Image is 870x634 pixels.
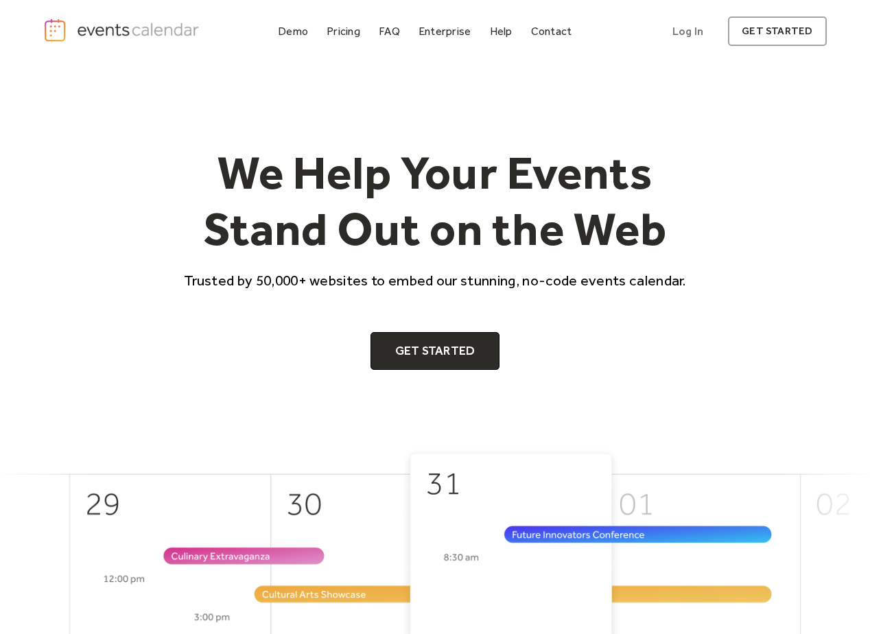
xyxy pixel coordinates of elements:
[373,22,405,40] a: FAQ
[371,332,500,371] a: Get Started
[526,22,578,40] a: Contact
[531,27,572,35] div: Contact
[272,22,314,40] a: Demo
[379,27,400,35] div: FAQ
[172,145,698,257] h1: We Help Your Events Stand Out on the Web
[321,22,366,40] a: Pricing
[327,27,360,35] div: Pricing
[172,270,698,290] p: Trusted by 50,000+ websites to embed our stunning, no-code events calendar.
[419,27,471,35] div: Enterprise
[659,16,717,46] a: Log In
[413,22,476,40] a: Enterprise
[728,16,826,46] a: get started
[484,22,518,40] a: Help
[490,27,513,35] div: Help
[278,27,308,35] div: Demo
